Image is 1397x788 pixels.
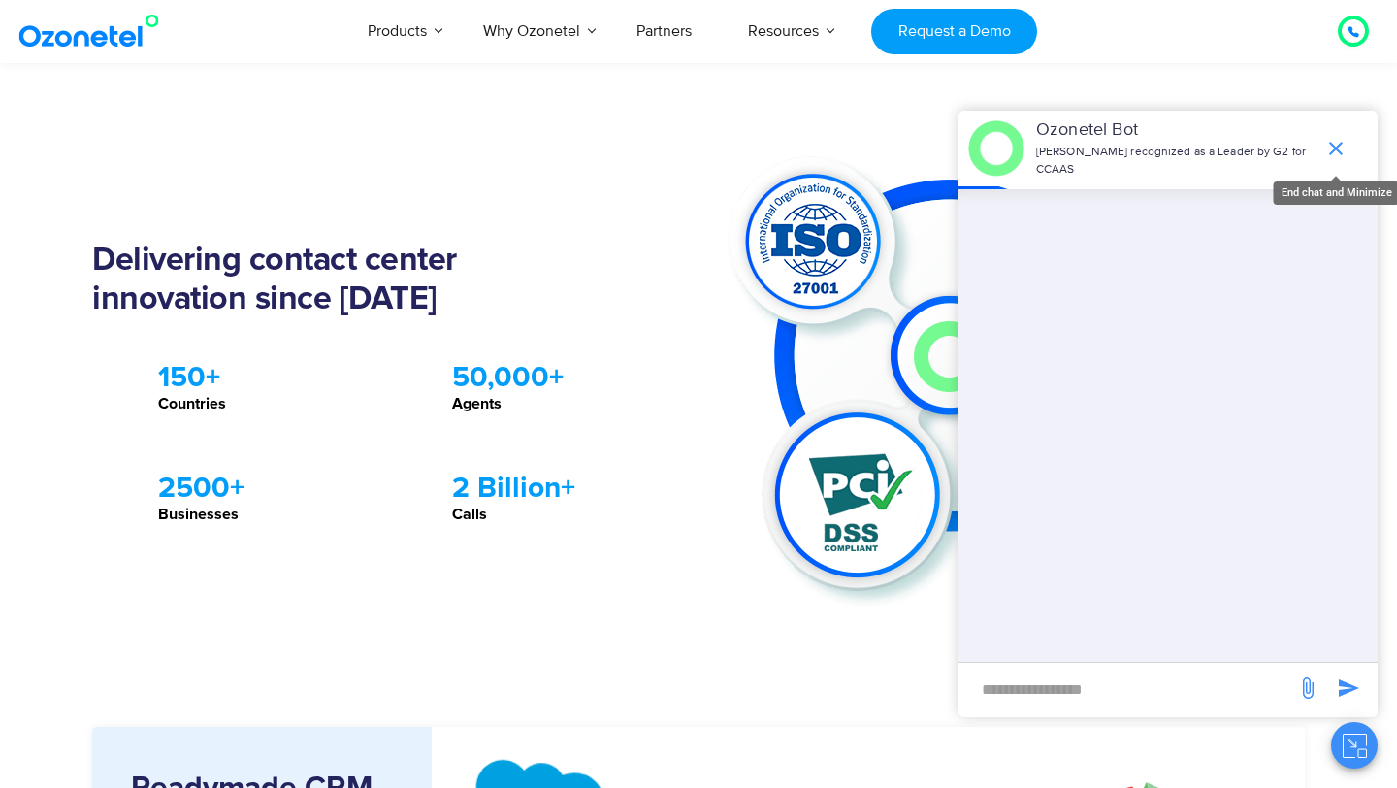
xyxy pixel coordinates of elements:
strong: 2 Billion+ [452,474,575,503]
strong: Calls [452,507,487,522]
a: Request a Demo [871,9,1037,54]
strong: Countries [158,396,226,411]
span: send message [1329,669,1368,707]
div: new-msg-input [968,673,1286,707]
strong: 2500+ [158,474,244,503]
strong: Agents [452,396,502,411]
img: header [968,120,1024,177]
span: end chat or minimize [1316,129,1355,168]
p: [PERSON_NAME] recognized as a Leader by G2 for CCAAS [1036,144,1315,179]
button: Close chat [1331,722,1378,769]
h2: Delivering contact center innovation since [DATE] [92,242,601,319]
span: send message [1288,669,1327,707]
strong: Businesses [158,507,239,522]
strong: 50,000+ [452,363,564,392]
p: Ozonetel Bot [1036,117,1315,144]
strong: 150+ [158,363,220,392]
